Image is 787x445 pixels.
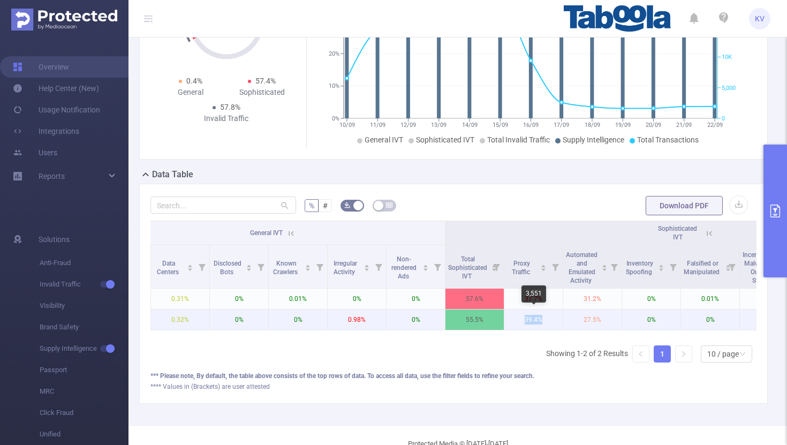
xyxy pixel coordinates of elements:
p: 39.4% [504,310,563,330]
i: icon: caret-up [601,263,607,266]
span: Non-rendered Ads [391,255,417,280]
div: Sort [601,263,608,269]
p: 27.5% [563,310,622,330]
i: icon: caret-up [423,263,429,266]
tspan: 17/09 [554,122,569,129]
span: Proxy Traffic [512,260,532,276]
tspan: 11/09 [370,122,385,129]
p: 37.7% [504,289,563,309]
i: icon: left [638,351,644,357]
div: Sort [246,263,252,269]
i: icon: caret-down [305,267,311,270]
p: 0.01% [269,289,327,309]
i: Filter menu [607,245,622,288]
p: 0.98% [328,310,386,330]
a: Users [13,142,57,163]
span: Sophisticated IVT [658,225,697,241]
div: **** Values in (Brackets) are user attested [150,382,756,391]
a: Usage Notification [13,99,100,120]
span: Sophisticated IVT [416,135,474,144]
p: 0.31% [151,289,209,309]
p: 0% [622,310,680,330]
tspan: 12/09 [400,122,416,129]
span: Supply Intelligence [40,338,128,359]
i: icon: caret-up [364,263,370,266]
i: Filter menu [548,245,563,288]
i: icon: caret-up [187,263,193,266]
li: 1 [654,345,671,363]
div: Sort [658,263,664,269]
i: icon: caret-down [187,267,193,270]
a: Help Center (New) [13,78,99,99]
tspan: 0% [332,115,339,122]
span: Unified [40,424,128,445]
span: % [309,201,314,210]
tspan: 19/09 [615,122,631,129]
a: 1 [654,346,670,362]
span: Known Crawlers [273,260,299,276]
p: 0% [210,289,268,309]
p: 0.01% [681,289,739,309]
li: Previous Page [632,345,649,363]
span: Solutions [39,229,70,250]
i: Filter menu [665,245,680,288]
i: icon: caret-down [541,267,547,270]
li: Next Page [675,345,692,363]
i: icon: right [680,351,687,357]
i: Filter menu [253,245,268,288]
p: 0% [328,289,386,309]
tspan: 20% [329,50,339,57]
i: Filter menu [312,245,327,288]
span: Automated and Emulated Activity [566,251,597,284]
i: icon: caret-up [305,263,311,266]
p: 0% [387,289,445,309]
div: Sort [540,263,547,269]
li: Showing 1-2 of 2 Results [546,345,628,363]
i: icon: caret-down [364,267,370,270]
div: 10 / page [707,346,739,362]
i: Filter menu [430,245,445,288]
span: Total Sophisticated IVT [448,255,487,280]
span: MRC [40,381,128,402]
p: 55.5% [445,310,504,330]
span: 57.4% [255,77,276,85]
i: icon: caret-down [423,267,429,270]
p: 0% [681,310,739,330]
span: Passport [40,359,128,381]
div: Sort [422,263,429,269]
tspan: 18/09 [585,122,600,129]
span: Click Fraud [40,402,128,424]
a: Reports [39,165,65,187]
img: Protected Media [11,9,117,31]
span: KV [755,8,765,29]
p: 31.2% [563,289,622,309]
span: Anti-Fraud [40,252,128,274]
i: Filter menu [194,245,209,288]
span: Total Transactions [637,135,699,144]
tspan: 5,000 [722,85,736,92]
p: 0.32% [151,310,209,330]
i: icon: caret-up [541,263,547,266]
i: icon: table [386,202,392,208]
a: Overview [13,56,69,78]
div: Sort [187,263,193,269]
span: Invalid Traffic [40,274,128,295]
div: Sort [364,263,370,269]
span: Inventory Spoofing [626,260,654,276]
span: Data Centers [157,260,180,276]
div: Sort [305,263,311,269]
span: 57.8% [220,103,240,111]
p: 0% [269,310,327,330]
div: Sophisticated [226,87,298,98]
tspan: 16/09 [523,122,539,129]
h2: Data Table [152,168,193,181]
span: Disclosed Bots [214,260,241,276]
tspan: 10% [329,83,339,90]
input: Search... [150,197,296,214]
div: *** Please note, By default, the table above consists of the top rows of data. To access all data... [150,371,756,381]
tspan: 14/09 [462,122,478,129]
p: 0% [622,289,680,309]
tspan: 10/09 [339,122,355,129]
i: icon: bg-colors [344,202,351,208]
tspan: 21/09 [676,122,692,129]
